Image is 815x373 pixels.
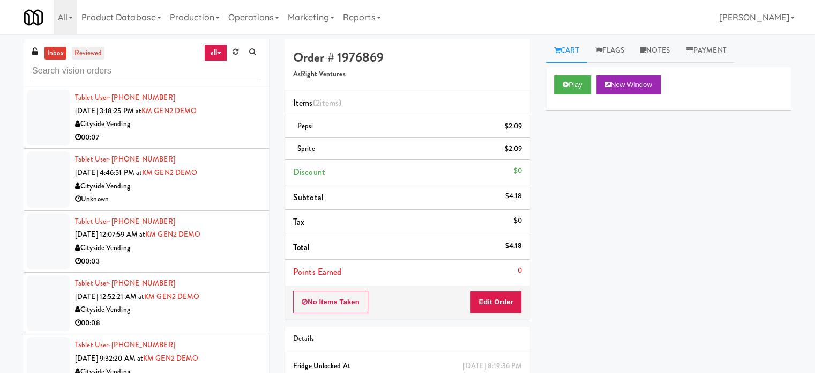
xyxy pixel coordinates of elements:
span: Pepsi [297,121,313,131]
span: Discount [293,166,325,178]
li: Tablet User· [PHONE_NUMBER][DATE] 3:18:25 PM atKM GEN2 DEMOCityside Vending00:07 [24,87,269,149]
div: $0 [514,164,522,178]
button: No Items Taken [293,291,368,313]
button: Play [554,75,591,94]
span: Tax [293,216,304,228]
div: 00:03 [75,255,261,268]
div: Cityside Vending [75,242,261,255]
a: KM GEN2 DEMO [144,291,199,302]
div: 00:08 [75,317,261,330]
h4: Order # 1976869 [293,50,522,64]
span: (2 ) [313,97,342,109]
div: $4.18 [505,189,522,203]
li: Tablet User· [PHONE_NUMBER][DATE] 4:46:51 PM atKM GEN2 DEMOCityside VendingUnknown [24,149,269,210]
span: [DATE] 12:07:59 AM at [75,229,145,239]
div: 0 [518,264,522,277]
a: all [204,44,227,61]
span: Subtotal [293,191,324,203]
a: Cart [546,39,587,63]
a: Payment [678,39,735,63]
div: $4.18 [505,239,522,253]
a: Flags [587,39,633,63]
span: [DATE] 12:52:21 AM at [75,291,144,302]
a: Tablet User· [PHONE_NUMBER] [75,340,175,350]
a: Tablet User· [PHONE_NUMBER] [75,278,175,288]
a: KM GEN2 DEMO [143,353,198,363]
div: $2.09 [505,142,522,156]
span: [DATE] 4:46:51 PM at [75,167,142,178]
span: [DATE] 3:18:25 PM at [75,106,141,116]
div: Unknown [75,193,261,206]
span: Items [293,97,341,109]
a: Tablet User· [PHONE_NUMBER] [75,92,175,103]
div: 00:07 [75,131,261,144]
div: Details [293,332,522,346]
div: Cityside Vending [75,303,261,317]
li: Tablet User· [PHONE_NUMBER][DATE] 12:52:21 AM atKM GEN2 DEMOCityside Vending00:08 [24,273,269,334]
input: Search vision orders [32,61,261,81]
li: Tablet User· [PHONE_NUMBER][DATE] 12:07:59 AM atKM GEN2 DEMOCityside Vending00:03 [24,211,269,273]
button: New Window [596,75,661,94]
span: [DATE] 9:32:20 AM at [75,353,143,363]
div: Fridge Unlocked At [293,360,522,373]
div: [DATE] 8:19:36 PM [463,360,522,373]
span: · [PHONE_NUMBER] [108,216,175,226]
a: KM GEN2 DEMO [141,106,197,116]
span: · [PHONE_NUMBER] [108,92,175,103]
div: Cityside Vending [75,118,261,131]
button: Edit Order [470,291,522,313]
a: Tablet User· [PHONE_NUMBER] [75,154,175,164]
span: Total [293,241,310,253]
span: Sprite [297,143,315,153]
a: KM GEN2 DEMO [145,229,200,239]
h5: AsRight Ventures [293,70,522,78]
img: Micromart [24,8,43,27]
span: · [PHONE_NUMBER] [108,154,175,164]
a: inbox [44,47,66,60]
a: reviewed [72,47,105,60]
div: Cityside Vending [75,180,261,193]
div: $0 [514,214,522,228]
div: $2.09 [505,120,522,133]
span: · [PHONE_NUMBER] [108,340,175,350]
ng-pluralize: items [320,97,339,109]
a: Tablet User· [PHONE_NUMBER] [75,216,175,226]
a: KM GEN2 DEMO [142,167,197,178]
span: Points Earned [293,266,341,278]
span: · [PHONE_NUMBER] [108,278,175,288]
a: Notes [632,39,678,63]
